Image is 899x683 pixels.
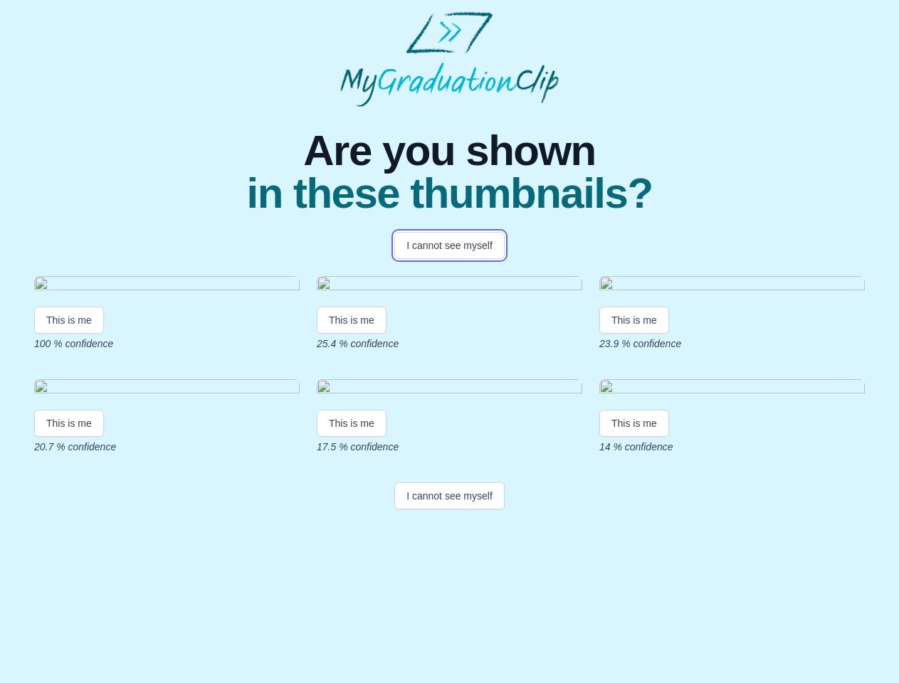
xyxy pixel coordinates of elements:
[340,11,559,107] img: MyGraduationClip
[34,276,300,295] img: 9c6fe547614adf83fc4e365c2b0cadd28546b9df.gif
[317,440,582,454] p: 17.5 % confidence
[317,276,582,295] img: ebe7d5febfddf4f9b82765f8a72610961ab369f1.gif
[34,337,300,351] p: 100 % confidence
[599,379,865,398] img: fe2e2bc70621c4ef1e2809e989afc9d4fe5cb7f6.gif
[34,440,300,454] p: 20.7 % confidence
[317,410,387,437] button: This is me
[246,172,652,215] span: in these thumbnails?
[34,307,104,334] button: This is me
[246,129,652,172] span: Are you shown
[394,482,505,509] button: I cannot see myself
[317,307,387,334] button: This is me
[599,410,669,437] button: This is me
[34,410,104,437] button: This is me
[317,337,582,351] p: 25.4 % confidence
[599,337,865,351] p: 23.9 % confidence
[394,232,505,259] button: I cannot see myself
[599,276,865,295] img: 55ec0bee9d5f4172784975ecf5dfa2d82ac594cc.gif
[599,307,669,334] button: This is me
[317,379,582,398] img: d5cd538289fd0756d17e19b27b4944420a0e9290.gif
[599,440,865,454] p: 14 % confidence
[34,379,300,398] img: addb966e2d7a17ba3ca3e3a4ccd3a406580f1cbd.gif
